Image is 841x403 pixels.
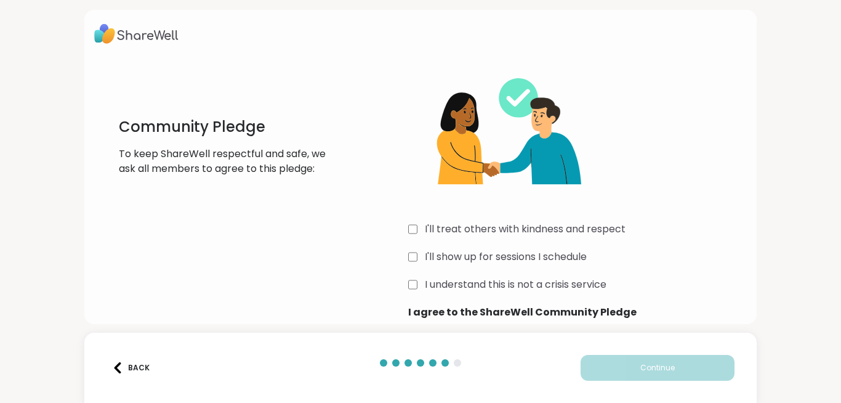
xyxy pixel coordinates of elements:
[112,362,150,373] div: Back
[119,117,345,137] h1: Community Pledge
[425,222,626,237] label: I'll treat others with kindness and respect
[408,305,747,320] b: I agree to the ShareWell Community Pledge
[425,250,587,264] label: I'll show up for sessions I schedule
[640,362,675,373] span: Continue
[94,20,179,48] img: ShareWell Logo
[425,277,606,292] label: I understand this is not a crisis service
[107,355,156,381] button: Back
[119,147,345,176] p: To keep ShareWell respectful and safe, we ask all members to agree to this pledge:
[581,355,734,381] button: Continue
